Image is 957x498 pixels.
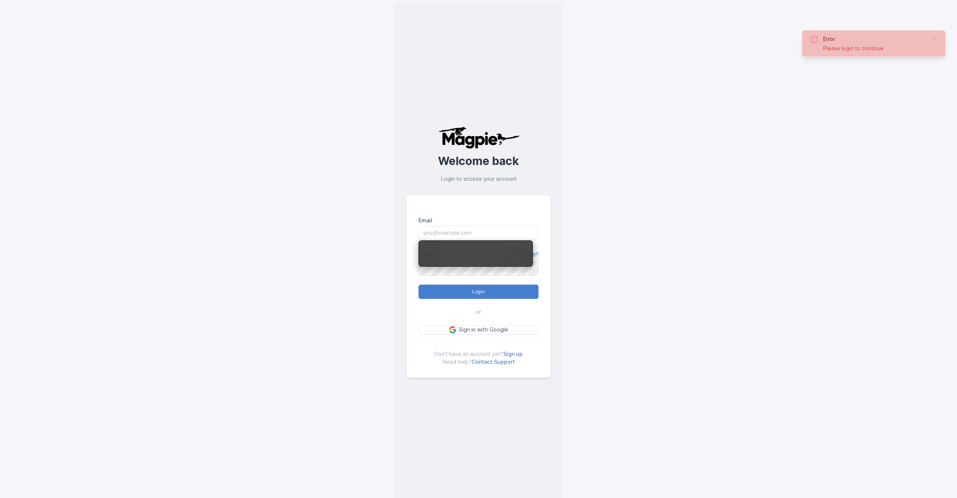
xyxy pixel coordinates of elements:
a: Sign in with Google [418,325,538,334]
a: Contact Support [472,358,515,365]
a: Sign up [503,351,523,357]
button: Close [932,35,938,44]
label: Email [418,216,538,224]
h2: Welcome back [406,155,550,167]
span: or [476,308,481,316]
div: Error [823,35,926,43]
p: Login to access your account [406,175,550,183]
input: Login [418,285,538,299]
img: logo-ab69f6fb50320c5b225c76a69d11143b.png [436,126,521,149]
img: google.svg [449,326,456,333]
div: Please login to continue [823,44,926,52]
input: you@example.com [418,226,538,240]
div: Don't have an account yet? Need help? [418,343,538,366]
